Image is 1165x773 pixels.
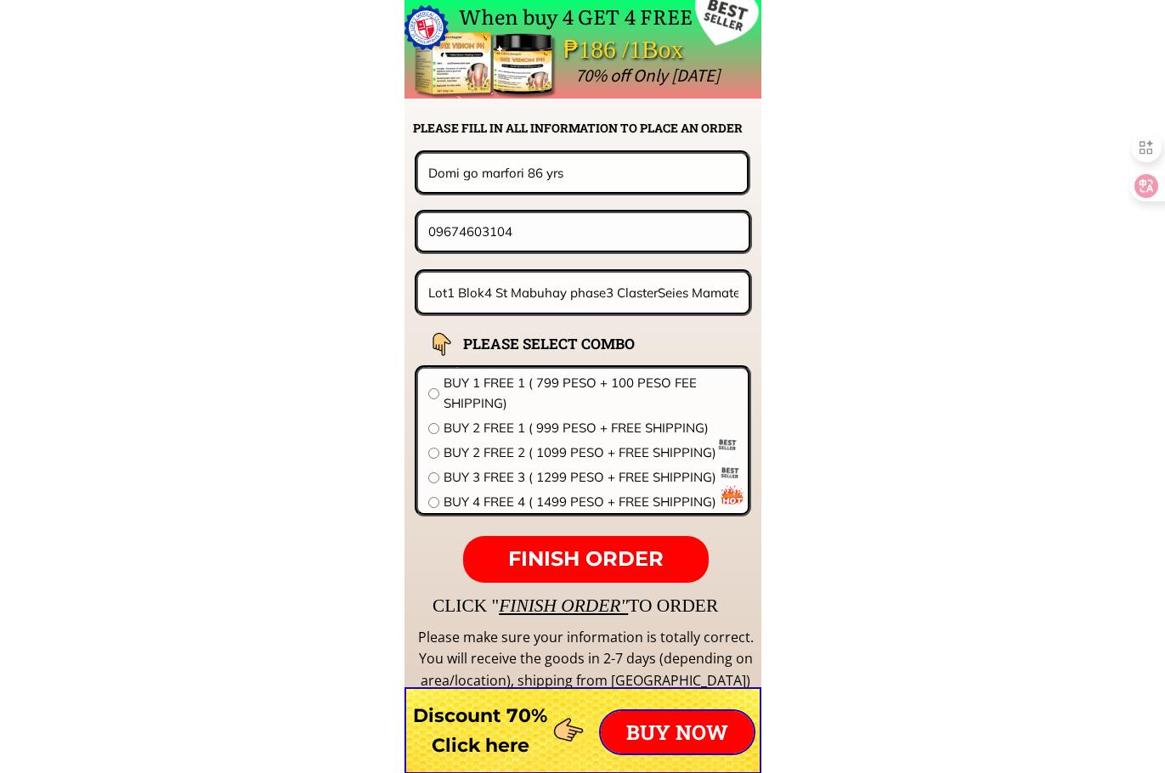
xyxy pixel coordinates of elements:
[444,373,738,414] span: BUY 1 FREE 1 ( 799 PESO + 100 PESO FEE SHIPPING)
[424,273,744,313] input: Address
[444,418,738,438] span: BUY 2 FREE 1 ( 999 PESO + FREE SHIPPING)
[424,213,743,250] input: Phone number
[563,30,732,70] div: ₱186 /1Box
[416,627,755,692] div: Please make sure your information is totally correct. You will receive the goods in 2-7 days (dep...
[575,61,1100,90] div: 70% off Only [DATE]
[499,595,628,616] span: FINISH ORDER"
[413,119,760,138] h2: PLEASE FILL IN ALL INFORMATION TO PLACE AN ORDER
[444,443,738,463] span: BUY 2 FREE 2 ( 1099 PESO + FREE SHIPPING)
[508,546,664,571] span: FINISH ORDER
[444,492,738,512] span: BUY 4 FREE 4 ( 1499 PESO + FREE SHIPPING)
[601,711,754,753] p: BUY NOW
[463,332,677,355] h2: PLEASE SELECT COMBO
[404,701,557,760] h3: Discount 70% Click here
[424,154,741,191] input: Your name
[444,467,738,488] span: BUY 3 FREE 3 ( 1299 PESO + FREE SHIPPING)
